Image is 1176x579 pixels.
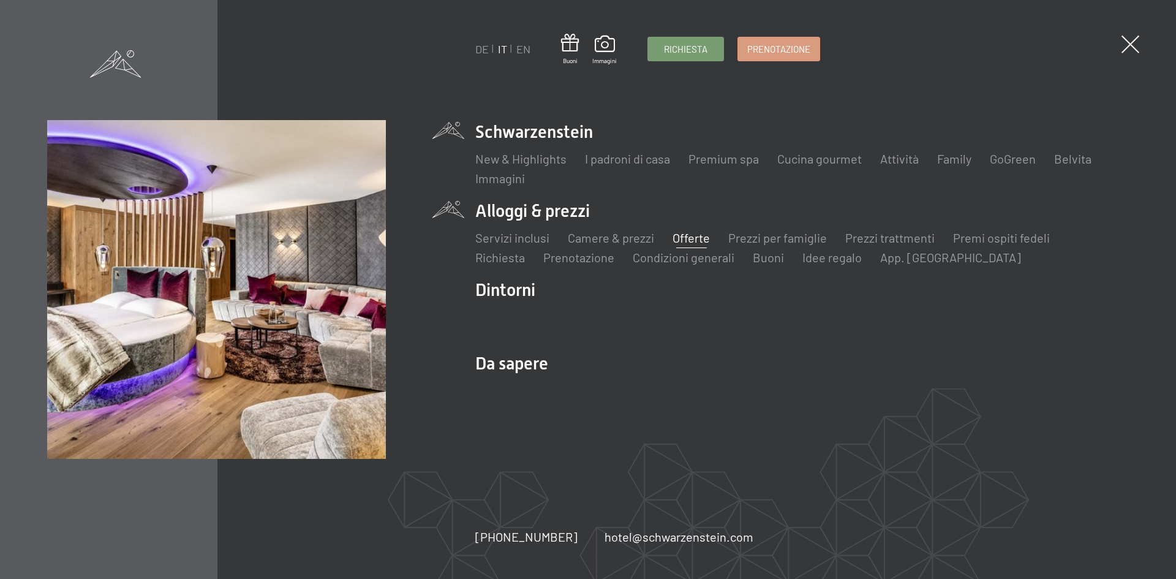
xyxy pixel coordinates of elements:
a: [PHONE_NUMBER] [475,528,578,545]
a: Richiesta [648,37,723,61]
a: hotel@schwarzenstein.com [605,528,753,545]
a: Richiesta [475,250,525,265]
a: Immagini [475,171,525,186]
a: IT [498,42,507,56]
a: Buoni [753,250,784,265]
span: Immagini [592,56,617,65]
a: Cucina gourmet [777,151,862,166]
span: Buoni [561,56,579,65]
a: DE [475,42,489,56]
a: Premium spa [688,151,759,166]
a: Prenotazione [738,37,820,61]
a: Prenotazione [543,250,614,265]
a: Family [937,151,971,166]
a: Idee regalo [802,250,862,265]
span: Richiesta [664,43,707,56]
a: Prezzi per famiglie [728,230,827,245]
a: I padroni di casa [585,151,670,166]
a: Buoni [561,34,579,65]
a: Premi ospiti fedeli [953,230,1050,245]
span: Prenotazione [747,43,810,56]
a: Condizioni generali [633,250,734,265]
a: Belvita [1054,151,1091,166]
a: Immagini [592,36,617,65]
a: Offerte [673,230,710,245]
a: New & Highlights [475,151,567,166]
span: [PHONE_NUMBER] [475,529,578,544]
a: EN [516,42,530,56]
a: App. [GEOGRAPHIC_DATA] [880,250,1021,265]
a: Prezzi trattmenti [845,230,935,245]
a: Camere & prezzi [568,230,654,245]
a: Attività [880,151,919,166]
a: Servizi inclusi [475,230,549,245]
a: GoGreen [990,151,1036,166]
